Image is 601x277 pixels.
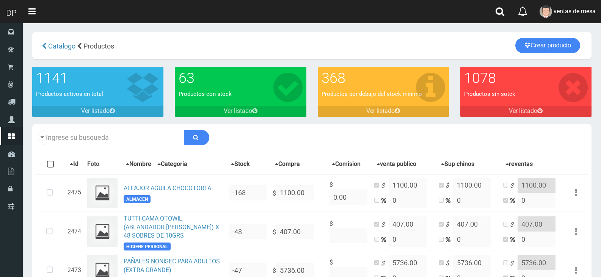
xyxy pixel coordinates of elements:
[510,182,518,190] i: $
[47,42,75,50] a: Catalogo
[554,8,596,15] span: ventas de mesa
[179,70,195,86] font: 63
[366,107,395,114] font: Ver listado
[446,259,453,268] i: $
[515,38,580,53] a: Crear producto
[155,160,190,169] button: Categoria
[503,160,535,169] button: reventas
[81,107,110,114] font: Ver listado
[330,160,363,169] button: Comision
[322,91,422,97] font: Productos por debajo del stock minimo
[38,130,184,145] input: Ingrese su busqueda
[540,5,552,18] img: User Image
[124,243,171,250] span: HIGIENE PERSONAL
[381,182,389,190] i: $
[124,160,154,169] button: Nombre
[326,174,371,211] td: $
[175,106,306,117] a: Ver listado
[273,160,302,169] button: Compra
[179,91,232,97] font: Productos con stock
[510,259,518,268] i: $
[381,221,389,229] i: $
[446,182,453,190] i: $
[381,259,389,268] i: $
[464,91,515,97] font: Productos sin sotck
[83,42,114,50] span: Productos
[326,211,371,252] td: $
[270,211,326,252] td: $
[224,107,252,114] font: Ver listado
[64,211,84,252] td: 2474
[318,106,449,117] a: Ver listado
[124,185,211,192] a: ALFAJOR AGUILA CHOCOTORTA
[87,216,118,247] img: ...
[67,160,81,169] button: Id
[64,174,84,211] td: 2475
[36,91,103,97] font: Productos activos en total
[322,70,345,86] font: 368
[48,42,75,50] span: Catalogo
[510,221,518,229] i: $
[124,215,219,239] a: TUTTI CAMA OTOWIL (ABLANDADOR [PERSON_NAME]) X 48 SOBRES DE 10GRS
[32,106,163,117] a: Ver listado
[446,221,453,229] i: $
[124,258,220,274] a: PAÑALES NONISEC PARA ADULTOS (EXTRA GRANDE)
[439,160,477,169] button: Sup chinos
[270,174,326,211] td: $
[84,155,121,174] th: Foto
[36,70,68,86] font: 1141
[509,107,537,114] font: Ver listado
[87,178,118,208] img: ...
[464,70,496,86] font: 1078
[124,195,151,203] span: ALMACEN
[229,160,252,169] button: Stock
[374,160,419,169] button: venta publico
[460,106,592,117] a: Ver listado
